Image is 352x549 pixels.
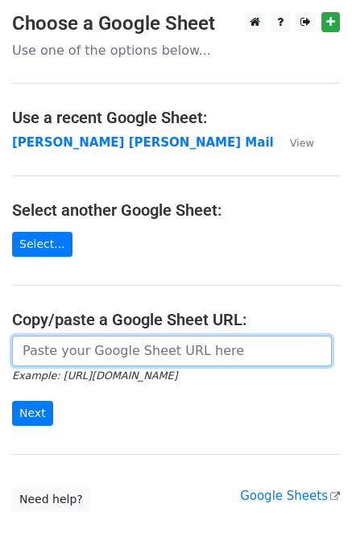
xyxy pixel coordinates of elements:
[240,489,340,503] a: Google Sheets
[12,108,340,127] h4: Use a recent Google Sheet:
[12,135,274,150] a: [PERSON_NAME] [PERSON_NAME] Mail
[12,369,177,382] small: Example: [URL][DOMAIN_NAME]
[274,135,314,150] a: View
[12,487,90,512] a: Need help?
[12,42,340,59] p: Use one of the options below...
[12,401,53,426] input: Next
[12,12,340,35] h3: Choose a Google Sheet
[12,232,72,257] a: Select...
[12,310,340,329] h4: Copy/paste a Google Sheet URL:
[271,472,352,549] iframe: Chat Widget
[12,200,340,220] h4: Select another Google Sheet:
[12,336,332,366] input: Paste your Google Sheet URL here
[290,137,314,149] small: View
